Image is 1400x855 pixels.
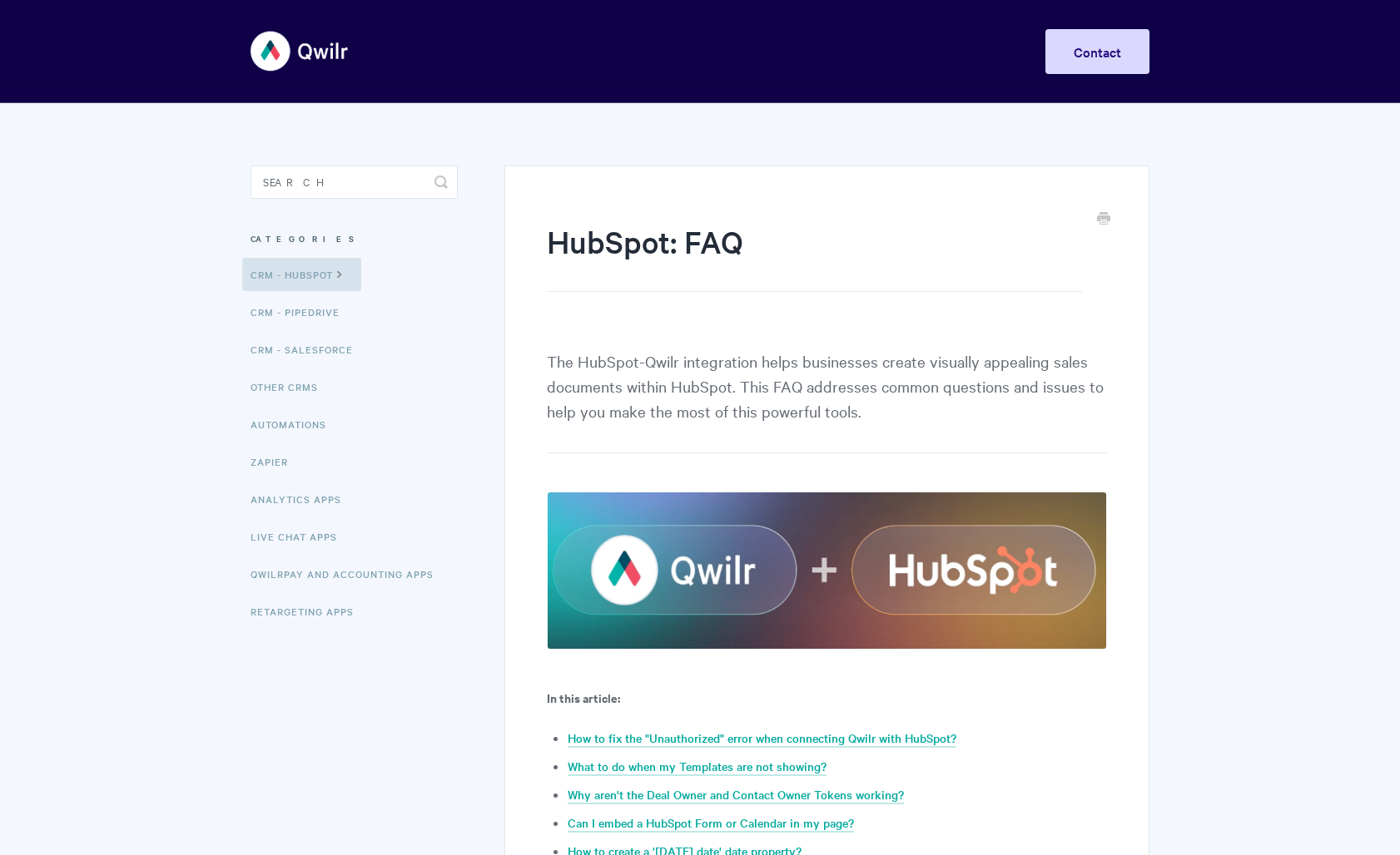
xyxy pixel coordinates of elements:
[568,814,854,833] a: Can I embed a HubSpot Form or Calendar in my page?
[251,370,330,403] a: Other CRMs
[251,445,300,478] a: Zapier
[251,166,458,199] input: Search
[547,689,620,706] b: In this article:
[242,258,361,291] a: CRM - HubSpot
[568,729,956,748] a: How to fix the "Unauthorized" error when connecting Qwilr with HubSpot?
[547,348,1107,453] p: The HubSpot-Qwilr integration helps businesses create visually appealing sales documents within H...
[251,295,352,329] a: CRM - Pipedrive
[251,224,458,254] h3: Categories
[568,758,827,776] a: What to do when my Templates are not showing?
[547,220,1082,292] h1: HubSpot: FAQ
[251,520,350,553] a: Live Chat Apps
[251,20,350,82] img: Qwilr Help Center
[251,482,354,516] a: Analytics Apps
[251,408,339,441] a: Automations
[568,786,904,804] a: Why aren't the Deal Owner and Contact Owner Tokens working?
[547,492,1107,649] img: file-Qg4zVhtoMw.png
[251,595,366,628] a: Retargeting Apps
[251,557,446,591] a: QwilrPay and Accounting Apps
[1097,210,1110,229] a: Print this Article
[251,333,365,366] a: CRM - Salesforce
[1045,29,1149,74] a: Contact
